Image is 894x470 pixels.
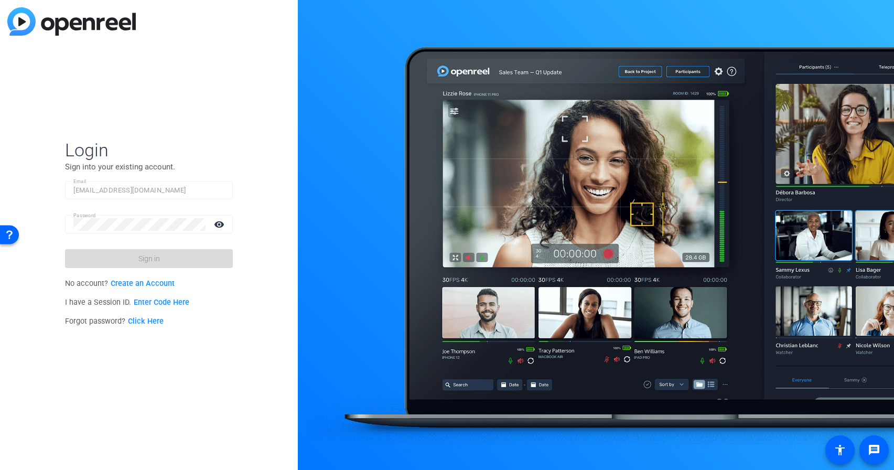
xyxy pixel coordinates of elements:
[111,279,175,288] a: Create an Account
[65,298,189,307] span: I have a Session ID.
[73,212,96,218] mat-label: Password
[73,178,87,184] mat-label: Email
[868,444,880,456] mat-icon: message
[65,139,233,161] span: Login
[65,161,233,173] p: Sign into your existing account.
[73,184,224,197] input: Enter Email Address
[7,7,136,36] img: blue-gradient.svg
[134,298,189,307] a: Enter Code Here
[128,317,164,326] a: Click Here
[834,444,846,456] mat-icon: accessibility
[65,317,164,326] span: Forgot password?
[208,217,233,232] mat-icon: visibility
[65,279,175,288] span: No account?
